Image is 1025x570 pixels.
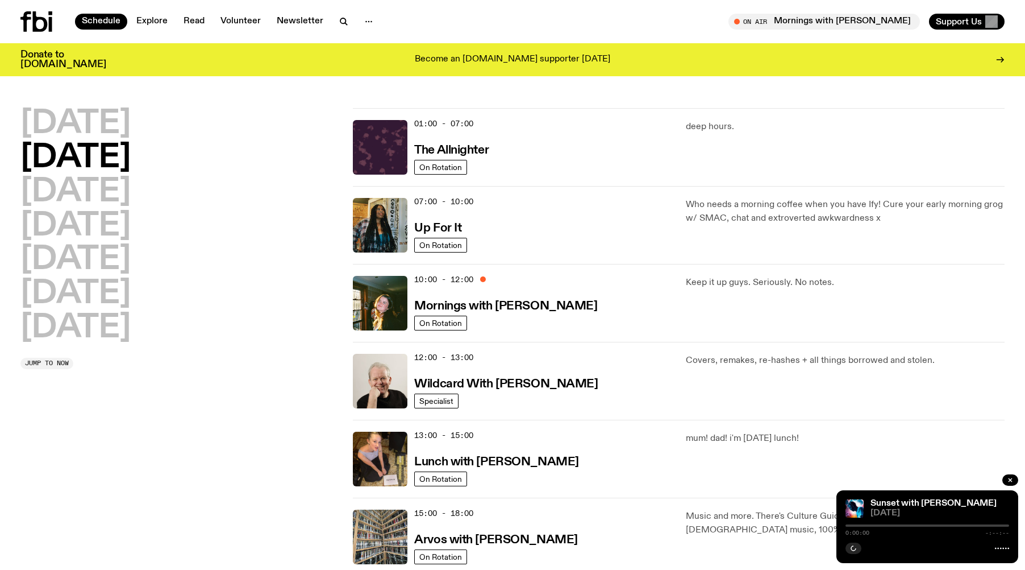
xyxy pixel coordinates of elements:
[728,14,920,30] button: On AirMornings with [PERSON_NAME]
[20,278,131,310] button: [DATE]
[414,142,489,156] a: The Allnighter
[414,430,473,441] span: 13:00 - 15:00
[415,55,610,65] p: Become an [DOMAIN_NAME] supporter [DATE]
[845,499,864,518] img: Simon Caldwell stands side on, looking downwards. He has headphones on. Behind him is a brightly ...
[414,160,467,175] a: On Rotation
[414,378,598,390] h3: Wildcard With [PERSON_NAME]
[20,312,131,344] button: [DATE]
[414,352,473,363] span: 12:00 - 13:00
[686,354,1005,367] p: Covers, remakes, re-hashes + all things borrowed and stolen.
[20,358,73,369] button: Jump to now
[686,276,1005,290] p: Keep it up guys. Seriously. No notes.
[20,50,106,69] h3: Donate to [DOMAIN_NAME]
[270,14,330,30] a: Newsletter
[686,120,1005,134] p: deep hours.
[929,14,1005,30] button: Support Us
[845,530,869,536] span: 0:00:00
[936,16,982,27] span: Support Us
[414,394,459,408] a: Specialist
[214,14,268,30] a: Volunteer
[353,198,407,253] img: Ify - a Brown Skin girl with black braided twists, looking up to the side with her tongue stickin...
[130,14,174,30] a: Explore
[414,118,473,129] span: 01:00 - 07:00
[414,550,467,564] a: On Rotation
[20,244,131,276] button: [DATE]
[414,376,598,390] a: Wildcard With [PERSON_NAME]
[414,454,578,468] a: Lunch with [PERSON_NAME]
[414,534,577,546] h3: Arvos with [PERSON_NAME]
[177,14,211,30] a: Read
[25,360,69,366] span: Jump to now
[686,432,1005,445] p: mum! dad! i'm [DATE] lunch!
[870,509,1009,518] span: [DATE]
[414,456,578,468] h3: Lunch with [PERSON_NAME]
[419,163,462,171] span: On Rotation
[686,198,1005,225] p: Who needs a morning coffee when you have Ify! Cure your early morning grog w/ SMAC, chat and extr...
[353,276,407,331] img: Freya smiles coyly as she poses for the image.
[419,474,462,483] span: On Rotation
[414,316,467,331] a: On Rotation
[75,14,127,30] a: Schedule
[353,432,407,486] img: SLC lunch cover
[20,108,131,140] button: [DATE]
[985,530,1009,536] span: -:--:--
[353,354,407,408] img: Stuart is smiling charmingly, wearing a black t-shirt against a stark white background.
[20,210,131,242] button: [DATE]
[414,298,597,312] a: Mornings with [PERSON_NAME]
[353,510,407,564] img: A corner shot of the fbi music library
[414,220,461,234] a: Up For It
[419,319,462,327] span: On Rotation
[686,510,1005,537] p: Music and more. There's Culture Guide at 4:30pm. 50% [DEMOGRAPHIC_DATA] music, 100% pure excellen...
[870,499,997,508] a: Sunset with [PERSON_NAME]
[414,300,597,312] h3: Mornings with [PERSON_NAME]
[20,142,131,174] button: [DATE]
[414,472,467,486] a: On Rotation
[414,532,577,546] a: Arvos with [PERSON_NAME]
[414,196,473,207] span: 07:00 - 10:00
[419,552,462,561] span: On Rotation
[419,396,453,405] span: Specialist
[419,241,462,249] span: On Rotation
[414,508,473,519] span: 15:00 - 18:00
[414,222,461,234] h3: Up For It
[414,144,489,156] h3: The Allnighter
[414,238,467,253] a: On Rotation
[414,274,473,285] span: 10:00 - 12:00
[20,176,131,208] button: [DATE]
